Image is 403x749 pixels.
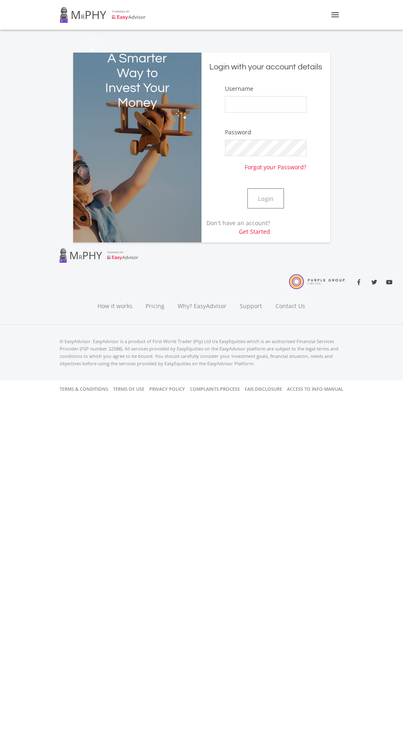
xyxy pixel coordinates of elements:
i: menu [330,10,340,20]
a: Terms of Use [113,380,144,398]
a: Contact Us [269,292,313,304]
h5: Login with your account details [208,62,324,73]
a: Terms & Conditions [60,380,108,398]
a: Forgot your Password? [245,156,306,171]
p: Don't have an account? [201,219,270,236]
label: Username [225,85,253,93]
button: Toggle navigation [327,7,343,23]
a: How it works [91,292,139,304]
a: Access to Info Manual [287,380,343,398]
label: Password [225,128,251,136]
h2: A Smarter Way to Invest Your Money [99,51,176,111]
a: Pricing [139,292,171,304]
a: FAIS Disclosure [245,380,282,398]
a: Support [233,292,269,304]
a: Why? EasyAdvisor [171,292,233,304]
p: © EasyAdvisor. EasyAdvisor is a product of First World Trader (Pty) Ltd t/a EasyEquities which is... [60,338,343,367]
a: Complaints Process [190,380,240,398]
a: Privacy Policy [149,380,185,398]
a: Get Started [239,228,270,235]
button: Login [247,188,284,209]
